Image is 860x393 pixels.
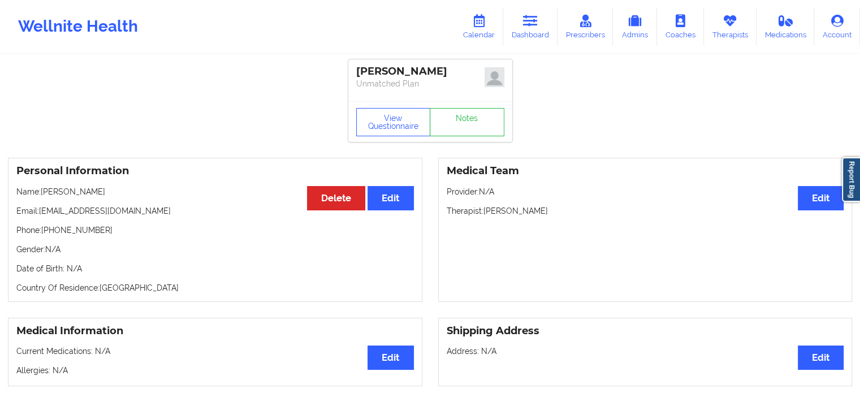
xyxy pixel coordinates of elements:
div: [PERSON_NAME] [356,65,504,78]
button: Delete [307,186,365,210]
a: Prescribers [558,8,613,45]
p: Provider: N/A [447,186,844,197]
a: Notes [430,108,504,136]
a: Calendar [455,8,503,45]
p: Unmatched Plan [356,78,504,89]
a: Dashboard [503,8,558,45]
a: Medications [757,8,815,45]
a: Report Bug [842,157,860,202]
h3: Medical Information [16,325,414,338]
button: View Questionnaire [356,108,431,136]
button: Edit [798,346,844,370]
p: Name: [PERSON_NAME] [16,186,414,197]
a: Therapists [704,8,757,45]
p: Phone: [PHONE_NUMBER] [16,224,414,236]
p: Allergies: N/A [16,365,414,376]
h3: Shipping Address [447,325,844,338]
button: Edit [368,346,413,370]
p: Country Of Residence: [GEOGRAPHIC_DATA] [16,282,414,293]
p: Current Medications: N/A [16,346,414,357]
h3: Medical Team [447,165,844,178]
a: Account [814,8,860,45]
a: Coaches [657,8,704,45]
a: Admins [613,8,657,45]
button: Edit [368,186,413,210]
h3: Personal Information [16,165,414,178]
button: Edit [798,186,844,210]
p: Email: [EMAIL_ADDRESS][DOMAIN_NAME] [16,205,414,217]
img: z+GWkhknzVudQAAAABJRU5ErkJggg== [485,67,504,87]
p: Address: N/A [447,346,844,357]
p: Therapist: [PERSON_NAME] [447,205,844,217]
p: Gender: N/A [16,244,414,255]
p: Date of Birth: N/A [16,263,414,274]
